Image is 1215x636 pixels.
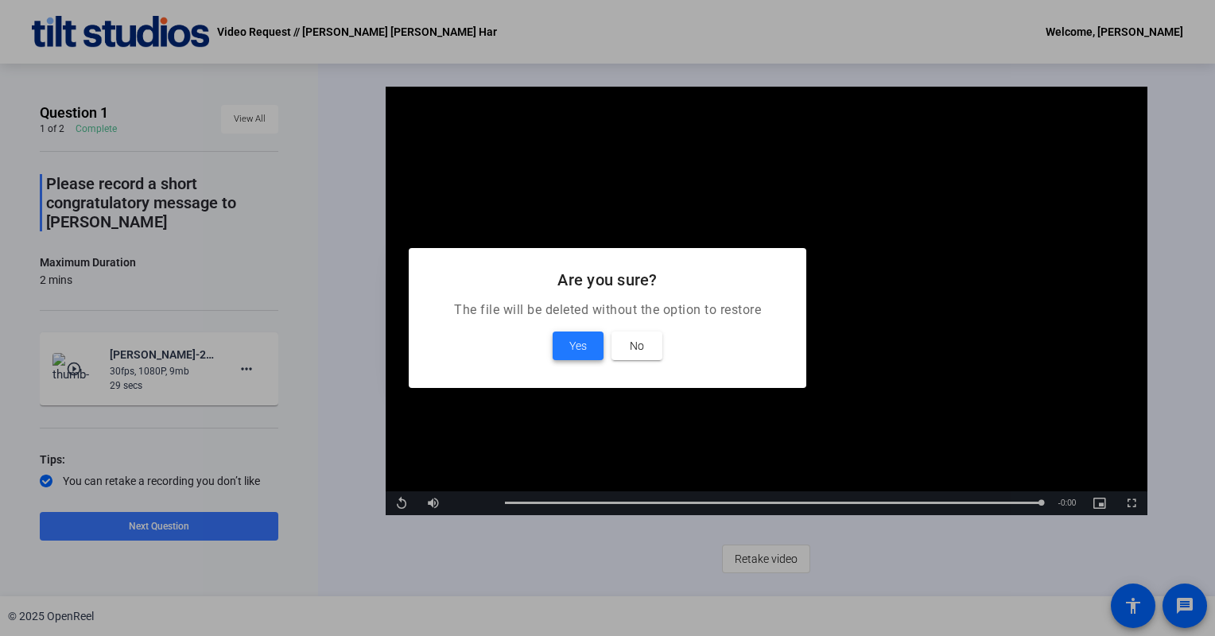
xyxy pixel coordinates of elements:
span: Yes [569,336,587,355]
button: No [611,332,662,360]
p: The file will be deleted without the option to restore [428,301,787,320]
button: Yes [553,332,604,360]
h2: Are you sure? [428,267,787,293]
span: No [630,336,644,355]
